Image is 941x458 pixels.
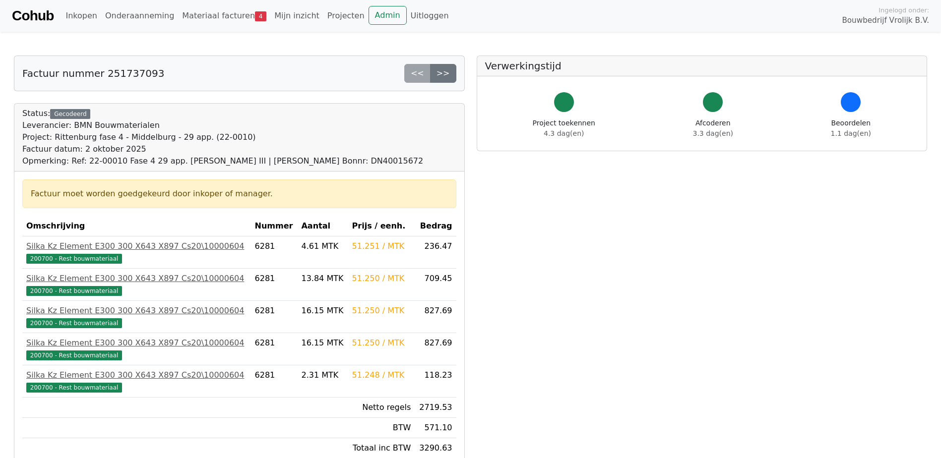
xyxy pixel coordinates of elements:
[693,118,733,139] div: Afcoderen
[301,369,344,381] div: 2.31 MTK
[407,6,453,26] a: Uitloggen
[415,398,456,418] td: 2719.53
[301,337,344,349] div: 16.15 MTK
[26,273,247,296] a: Silka Kz Element E300 300 X643 X897 Cs20\10000604200700 - Rest bouwmateriaal
[352,240,411,252] div: 51.251 / MTK
[251,301,298,333] td: 6281
[251,269,298,301] td: 6281
[22,67,164,79] h5: Factuur nummer 251737093
[26,286,122,296] span: 200700 - Rest bouwmateriaal
[26,337,247,349] div: Silka Kz Element E300 300 X643 X897 Cs20\10000604
[369,6,407,25] a: Admin
[22,119,423,131] div: Leverancier: BMN Bouwmaterialen
[352,369,411,381] div: 51.248 / MTK
[26,369,247,393] a: Silka Kz Element E300 300 X643 X897 Cs20\10000604200700 - Rest bouwmateriaal
[26,369,247,381] div: Silka Kz Element E300 300 X643 X897 Cs20\10000604
[251,216,298,236] th: Nummer
[251,365,298,398] td: 6281
[415,301,456,333] td: 827.69
[26,337,247,361] a: Silka Kz Element E300 300 X643 X897 Cs20\10000604200700 - Rest bouwmateriaal
[831,129,871,137] span: 1.1 dag(en)
[22,143,423,155] div: Factuur datum: 2 oktober 2025
[12,4,54,28] a: Cohub
[22,108,423,167] div: Status:
[270,6,323,26] a: Mijn inzicht
[22,216,251,236] th: Omschrijving
[251,236,298,269] td: 6281
[255,11,266,21] span: 4
[415,365,456,398] td: 118.23
[485,60,919,72] h5: Verwerkingstijd
[26,305,247,317] div: Silka Kz Element E300 300 X643 X897 Cs20\10000604
[415,418,456,438] td: 571.10
[533,118,595,139] div: Project toekennen
[878,5,929,15] span: Ingelogd onder:
[26,240,247,252] div: Silka Kz Element E300 300 X643 X897 Cs20\10000604
[415,269,456,301] td: 709.45
[348,216,415,236] th: Prijs / eenh.
[842,15,929,26] span: Bouwbedrijf Vrolijk B.V.
[352,337,411,349] div: 51.250 / MTK
[301,273,344,285] div: 13.84 MTK
[348,418,415,438] td: BTW
[22,131,423,143] div: Project: Rittenburg fase 4 - Middelburg - 29 app. (22-0010)
[301,305,344,317] div: 16.15 MTK
[31,188,448,200] div: Factuur moet worden goedgekeurd door inkoper of manager.
[348,398,415,418] td: Netto regels
[62,6,101,26] a: Inkopen
[26,273,247,285] div: Silka Kz Element E300 300 X643 X897 Cs20\10000604
[415,216,456,236] th: Bedrag
[415,333,456,365] td: 827.69
[693,129,733,137] span: 3.3 dag(en)
[26,254,122,264] span: 200700 - Rest bouwmateriaal
[178,6,270,26] a: Materiaal facturen4
[26,305,247,329] a: Silka Kz Element E300 300 X643 X897 Cs20\10000604200700 - Rest bouwmateriaal
[26,383,122,393] span: 200700 - Rest bouwmateriaal
[323,6,369,26] a: Projecten
[50,109,90,119] div: Gecodeerd
[101,6,178,26] a: Onderaanneming
[301,240,344,252] div: 4.61 MTK
[251,333,298,365] td: 6281
[22,155,423,167] div: Opmerking: Ref: 22-00010 Fase 4 29 app. [PERSON_NAME] III | [PERSON_NAME] Bonnr: DN40015672
[26,350,122,360] span: 200700 - Rest bouwmateriaal
[297,216,348,236] th: Aantal
[430,64,456,83] a: >>
[415,236,456,269] td: 236.47
[352,305,411,317] div: 51.250 / MTK
[352,273,411,285] div: 51.250 / MTK
[26,318,122,328] span: 200700 - Rest bouwmateriaal
[26,240,247,264] a: Silka Kz Element E300 300 X643 X897 Cs20\10000604200700 - Rest bouwmateriaal
[544,129,584,137] span: 4.3 dag(en)
[831,118,871,139] div: Beoordelen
